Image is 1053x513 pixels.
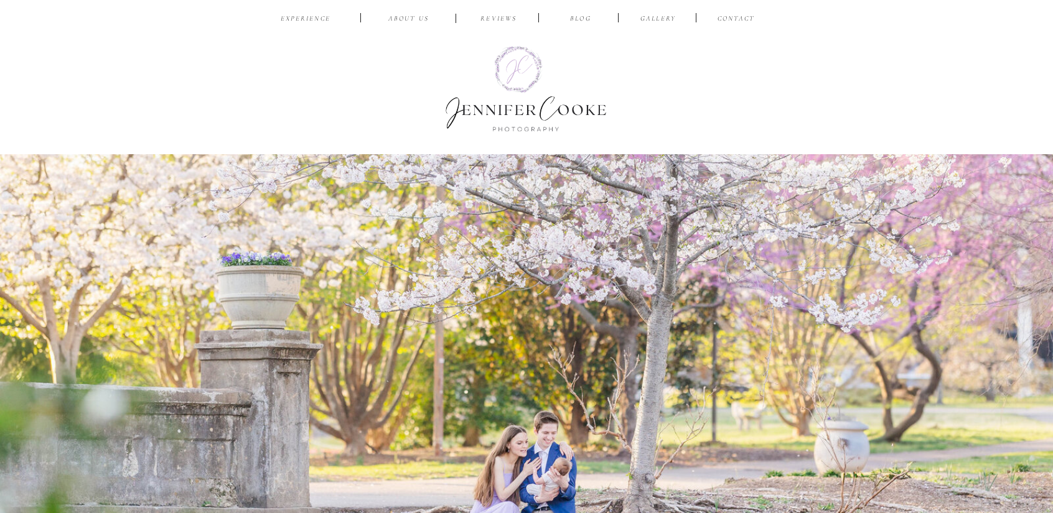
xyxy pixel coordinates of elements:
[637,14,679,25] a: Gallery
[276,14,335,25] a: EXPERIENCE
[469,14,528,25] a: reviews
[561,14,601,25] a: BLOG
[715,14,757,25] a: CONTACT
[379,14,438,25] a: ABOUT US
